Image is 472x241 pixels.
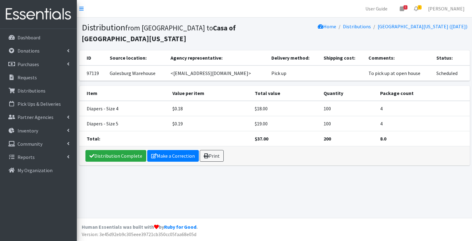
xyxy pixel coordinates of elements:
th: Shipping cost: [320,50,365,65]
td: 97119 [79,65,106,81]
strong: Total: [87,136,100,142]
a: [PERSON_NAME] [423,2,470,15]
a: Distributions [343,23,371,30]
a: Dashboard [2,31,74,44]
th: Package count [376,86,470,101]
td: $0.19 [169,116,251,131]
p: Pick Ups & Deliveries [18,101,61,107]
strong: $37.00 [255,136,268,142]
a: User Guide [360,2,392,15]
a: Make a Correction [147,150,199,162]
a: 1 [395,2,409,15]
td: $19.00 [251,116,320,131]
p: Dashboard [18,34,40,41]
a: Inventory [2,124,74,137]
th: Total value [251,86,320,101]
p: Reports [18,154,35,160]
th: Comments: [365,50,433,65]
td: 100 [320,101,376,116]
p: Requests [18,74,37,81]
strong: 8.0 [380,136,386,142]
h1: Distribution [82,22,272,43]
strong: 200 [324,136,331,142]
td: Scheduled [433,65,470,81]
a: Purchases [2,58,74,70]
th: Delivery method: [268,50,320,65]
a: Distribution Complete [85,150,146,162]
th: Agency representative: [167,50,268,65]
p: Community [18,141,42,147]
a: Print [200,150,224,162]
td: Pick up [268,65,320,81]
a: Reports [2,151,74,163]
a: 1 [409,2,423,15]
a: Ruby for Good [164,224,196,230]
a: Requests [2,71,74,84]
td: Diapers - Size 5 [79,116,169,131]
th: Value per item [169,86,251,101]
img: HumanEssentials [2,4,74,25]
small: from [GEOGRAPHIC_DATA] to [82,23,236,43]
p: Donations [18,48,40,54]
a: Donations [2,45,74,57]
th: Status: [433,50,470,65]
th: Quantity [320,86,376,101]
p: My Organization [18,167,53,173]
td: $0.18 [169,101,251,116]
td: $18.00 [251,101,320,116]
p: Inventory [18,128,38,134]
th: Source location: [106,50,167,65]
th: ID [79,50,106,65]
span: 1 [403,5,407,10]
a: My Organization [2,164,74,176]
p: Purchases [18,61,39,67]
a: Home [318,23,336,30]
a: Distributions [2,85,74,97]
p: Partner Agencies [18,114,53,120]
th: Item [79,86,169,101]
p: Distributions [18,88,45,94]
a: Community [2,138,74,150]
b: Casa of [GEOGRAPHIC_DATA][US_STATE] [82,23,236,43]
td: <[EMAIL_ADDRESS][DOMAIN_NAME]> [167,65,268,81]
span: Version: 3e45d92eb9c305eee39721cb350cc05faa68e05d [82,231,196,237]
td: 100 [320,116,376,131]
a: Partner Agencies [2,111,74,123]
td: Diapers - Size 4 [79,101,169,116]
a: [GEOGRAPHIC_DATA][US_STATE] ([DATE]) [378,23,467,30]
td: To pick up at open house [365,65,433,81]
span: 1 [418,5,422,10]
td: 4 [376,101,470,116]
a: Pick Ups & Deliveries [2,98,74,110]
strong: Human Essentials was built with by . [82,224,198,230]
td: 4 [376,116,470,131]
td: Galesburg Warehouse [106,65,167,81]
